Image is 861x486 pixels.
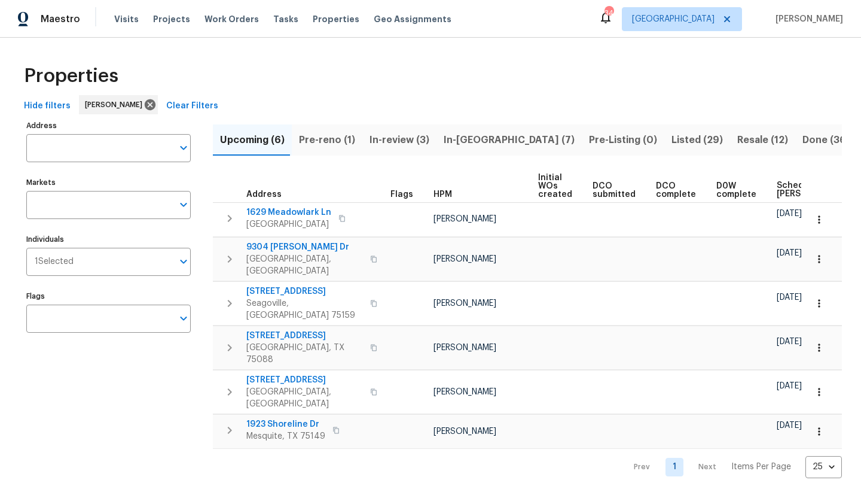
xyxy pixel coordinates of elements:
label: Individuals [26,236,191,243]
button: Open [175,196,192,213]
span: In-[GEOGRAPHIC_DATA] (7) [444,132,575,148]
div: 25 [805,451,842,482]
span: [PERSON_NAME] [771,13,843,25]
span: [STREET_ADDRESS] [246,330,363,342]
p: Items Per Page [731,461,791,473]
span: Seagoville, [GEOGRAPHIC_DATA] 75159 [246,297,363,321]
span: Hide filters [24,99,71,114]
span: DCO submitted [593,182,636,199]
span: [GEOGRAPHIC_DATA], [GEOGRAPHIC_DATA] [246,386,363,410]
span: DCO complete [656,182,696,199]
span: Address [246,190,282,199]
span: [PERSON_NAME] [433,299,496,308]
span: Geo Assignments [374,13,451,25]
span: [DATE] [777,382,802,390]
span: [PERSON_NAME] [85,99,147,111]
span: Pre-Listing (0) [589,132,657,148]
span: Work Orders [204,13,259,25]
span: [GEOGRAPHIC_DATA], TX 75088 [246,342,363,366]
span: [PERSON_NAME] [433,215,496,223]
span: Clear Filters [166,99,218,114]
span: 1629 Meadowlark Ln [246,206,331,218]
span: [STREET_ADDRESS] [246,374,363,386]
span: [PERSON_NAME] [433,388,496,396]
span: [GEOGRAPHIC_DATA] [246,218,331,230]
span: Mesquite, TX 75149 [246,430,325,442]
span: Scheduled [PERSON_NAME] [777,181,844,198]
span: [DATE] [777,249,802,257]
span: Resale (12) [737,132,788,148]
span: [PERSON_NAME] [433,427,496,436]
span: Flags [390,190,413,199]
span: Listed (29) [671,132,723,148]
a: Goto page 1 [665,458,683,476]
span: Maestro [41,13,80,25]
span: Visits [114,13,139,25]
div: 34 [604,7,613,19]
span: 1923 Shoreline Dr [246,418,325,430]
span: Initial WOs created [538,174,572,199]
span: 9304 [PERSON_NAME] Dr [246,241,363,253]
span: In-review (3) [370,132,429,148]
label: Markets [26,179,191,186]
span: Done (367) [802,132,856,148]
span: [DATE] [777,209,802,218]
button: Clear Filters [161,95,223,117]
span: [GEOGRAPHIC_DATA] [632,13,715,25]
span: Tasks [273,15,298,23]
label: Flags [26,293,191,300]
nav: Pagination Navigation [622,456,842,478]
button: Open [175,310,192,327]
span: [GEOGRAPHIC_DATA], [GEOGRAPHIC_DATA] [246,253,363,277]
span: Properties [313,13,359,25]
button: Hide filters [19,95,75,117]
span: D0W complete [716,182,756,199]
label: Address [26,122,191,129]
span: [PERSON_NAME] [433,344,496,352]
div: [PERSON_NAME] [79,95,158,114]
span: 1 Selected [35,257,74,267]
span: [DATE] [777,293,802,302]
button: Open [175,253,192,270]
span: [DATE] [777,421,802,430]
span: HPM [433,190,452,199]
span: Pre-reno (1) [299,132,355,148]
span: [DATE] [777,338,802,346]
span: Projects [153,13,190,25]
span: Upcoming (6) [220,132,285,148]
span: [STREET_ADDRESS] [246,285,363,297]
span: Properties [24,70,118,82]
span: [PERSON_NAME] [433,255,496,263]
button: Open [175,139,192,156]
